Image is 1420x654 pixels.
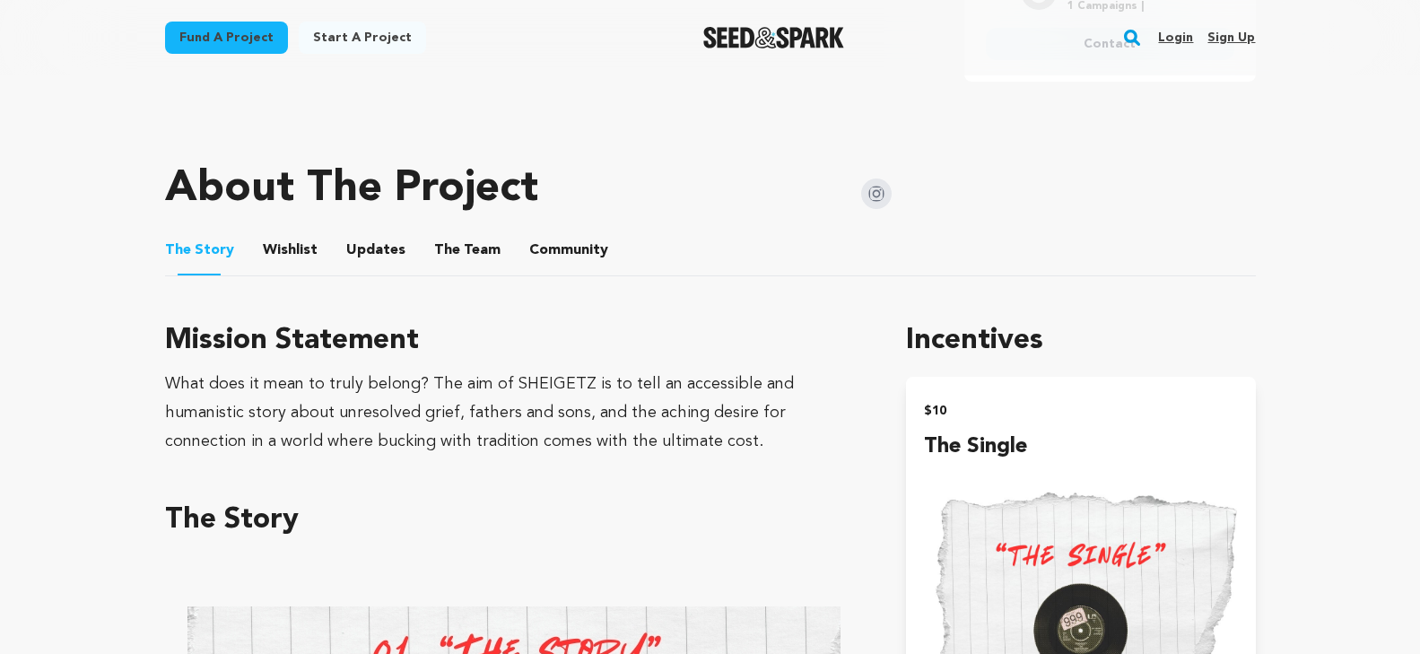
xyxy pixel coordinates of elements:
span: Community [529,240,608,261]
a: Fund a project [165,22,288,54]
h3: The Story [165,499,864,542]
span: Updates [346,240,405,261]
img: Seed&Spark Logo Dark Mode [703,27,844,48]
h4: The Single [924,431,1237,463]
h2: $10 [924,398,1237,423]
img: Seed&Spark Instagram Icon [861,179,892,209]
span: Wishlist [263,240,318,261]
h1: Incentives [906,319,1255,362]
span: Team [434,240,501,261]
span: Story [165,240,234,261]
a: Login [1158,23,1193,52]
a: Start a project [299,22,426,54]
a: Seed&Spark Homepage [703,27,844,48]
div: What does it mean to truly belong? The aim of SHEIGETZ is to tell an accessible and humanistic st... [165,370,864,456]
span: The [434,240,460,261]
span: The [165,240,191,261]
h1: About The Project [165,168,538,211]
h3: Mission Statement [165,319,864,362]
a: Sign up [1207,23,1255,52]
